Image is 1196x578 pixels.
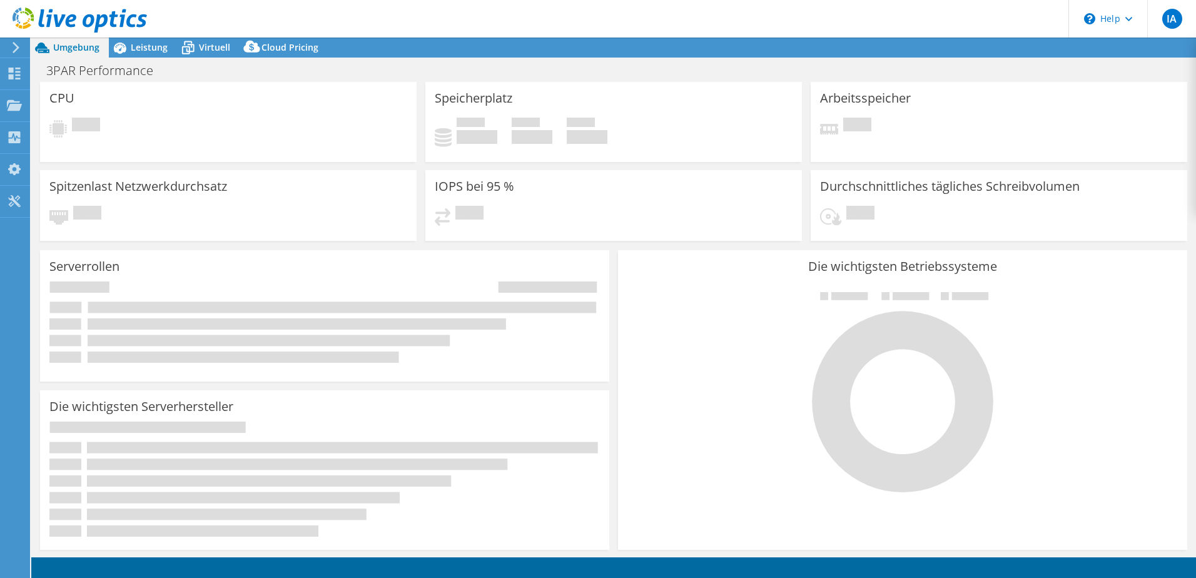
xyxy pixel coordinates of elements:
[457,118,485,130] span: Belegt
[820,91,911,105] h3: Arbeitsspeicher
[512,118,540,130] span: Verfügbar
[49,400,233,413] h3: Die wichtigsten Serverhersteller
[73,206,101,223] span: Ausstehend
[455,206,484,223] span: Ausstehend
[435,180,514,193] h3: IOPS bei 95 %
[567,130,607,144] h4: 0 GiB
[199,41,230,53] span: Virtuell
[53,41,99,53] span: Umgebung
[1084,13,1095,24] svg: \n
[49,260,119,273] h3: Serverrollen
[1162,9,1182,29] span: IA
[435,91,512,105] h3: Speicherplatz
[72,118,100,134] span: Ausstehend
[131,41,168,53] span: Leistung
[49,180,227,193] h3: Spitzenlast Netzwerkdurchsatz
[846,206,874,223] span: Ausstehend
[843,118,871,134] span: Ausstehend
[567,118,595,130] span: Insgesamt
[49,91,74,105] h3: CPU
[261,41,318,53] span: Cloud Pricing
[512,130,552,144] h4: 0 GiB
[41,64,173,78] h1: 3PAR Performance
[457,130,497,144] h4: 0 GiB
[820,180,1080,193] h3: Durchschnittliches tägliches Schreibvolumen
[627,260,1178,273] h3: Die wichtigsten Betriebssysteme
